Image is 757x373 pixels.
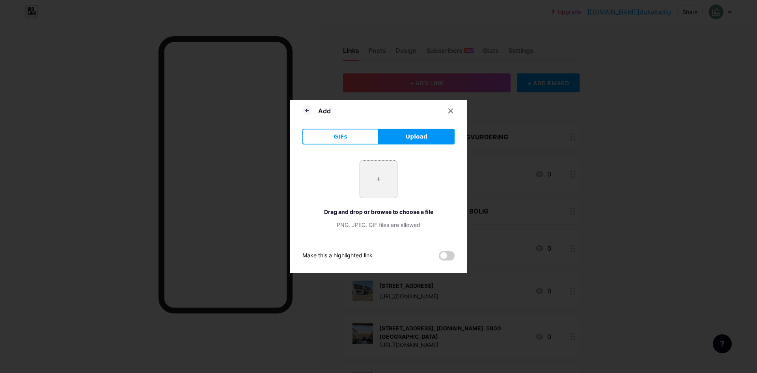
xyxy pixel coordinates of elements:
[302,208,455,216] div: Drag and drop or browse to choose a file
[318,106,331,116] div: Add
[406,133,427,141] span: Upload
[302,221,455,229] div: PNG, JPEG, GIF files are allowed
[302,251,373,261] div: Make this a highlighted link
[334,133,347,141] span: GIFs
[378,129,455,144] button: Upload
[302,129,378,144] button: GIFs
